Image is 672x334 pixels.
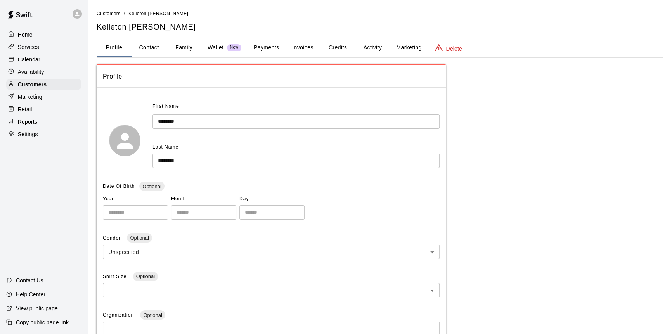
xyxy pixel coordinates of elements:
[127,235,152,241] span: Optional
[6,79,81,90] a: Customers
[16,304,58,312] p: View public page
[133,273,158,279] span: Optional
[139,184,164,189] span: Optional
[355,38,390,57] button: Activity
[6,54,81,65] a: Calendar
[97,38,132,57] button: Profile
[103,193,168,205] span: Year
[390,38,428,57] button: Marketing
[16,290,45,298] p: Help Center
[152,144,178,150] span: Last Name
[6,128,81,140] a: Settings
[6,116,81,128] a: Reports
[103,72,440,82] span: Profile
[103,274,128,279] span: Shirt Size
[446,45,462,52] p: Delete
[18,56,40,63] p: Calendar
[6,91,81,103] a: Marketing
[6,29,81,40] a: Home
[103,312,135,318] span: Organization
[97,9,663,18] nav: breadcrumb
[18,105,32,113] p: Retail
[103,184,135,189] span: Date Of Birth
[140,312,165,318] span: Optional
[18,43,39,51] p: Services
[18,80,47,88] p: Customers
[124,9,125,17] li: /
[248,38,285,57] button: Payments
[97,38,663,57] div: basic tabs example
[97,10,121,16] a: Customers
[171,193,236,205] span: Month
[97,11,121,16] span: Customers
[128,11,188,16] span: Kelleton [PERSON_NAME]
[18,31,33,38] p: Home
[97,22,663,32] h5: Kelleton [PERSON_NAME]
[6,103,81,115] a: Retail
[208,44,224,52] p: Wallet
[103,235,122,241] span: Gender
[16,276,43,284] p: Contact Us
[285,38,320,57] button: Invoices
[18,118,37,126] p: Reports
[18,68,44,76] p: Availability
[227,45,241,50] span: New
[152,100,179,113] span: First Name
[132,38,166,57] button: Contact
[6,66,81,78] a: Availability
[239,193,305,205] span: Day
[103,245,440,259] div: Unspecified
[166,38,201,57] button: Family
[18,93,42,101] p: Marketing
[18,130,38,138] p: Settings
[16,318,69,326] p: Copy public page link
[6,41,81,53] a: Services
[320,38,355,57] button: Credits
